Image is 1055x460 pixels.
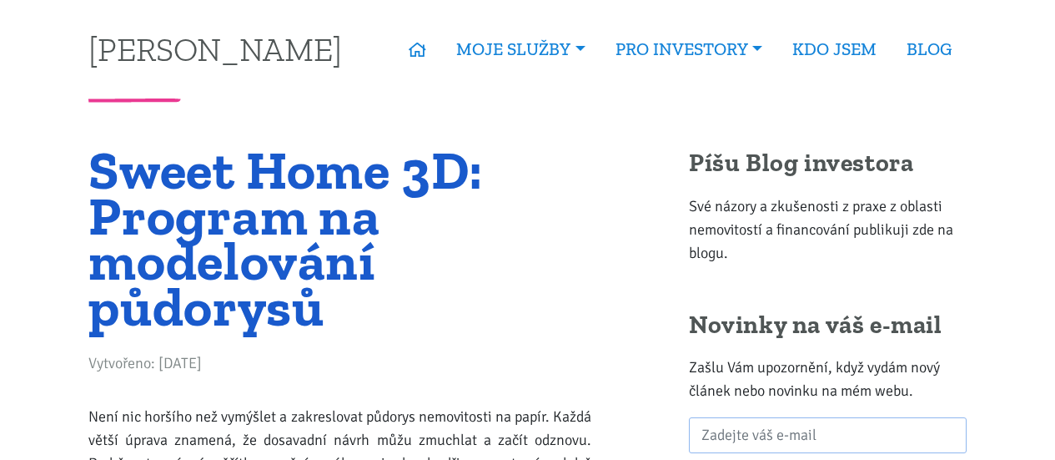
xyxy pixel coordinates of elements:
[88,148,591,330] h1: Sweet Home 3D: Program na modelování půdorysů
[777,30,892,68] a: KDO JSEM
[689,417,967,453] input: Zadejte váš e-mail
[892,30,967,68] a: BLOG
[600,30,777,68] a: PRO INVESTORY
[689,195,967,265] p: Své názory a zkušenosti z praxe z oblasti nemovitostí a financování publikuji zde na blogu.
[689,356,967,402] p: Zašlu Vám upozornění, když vydám nový článek nebo novinku na mém webu.
[689,310,967,341] h2: Novinky na váš e-mail
[88,33,342,65] a: [PERSON_NAME]
[441,30,600,68] a: MOJE SLUŽBY
[689,148,967,179] h2: Píšu Blog investora
[88,351,591,382] div: Vytvořeno: [DATE]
